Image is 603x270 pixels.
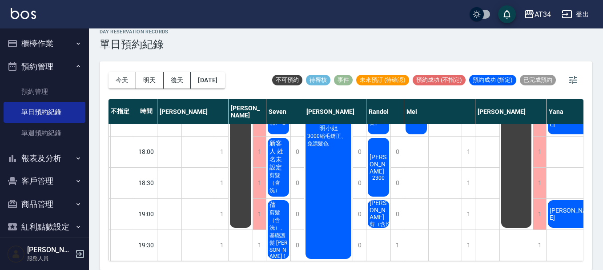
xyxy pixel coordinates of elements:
div: 0 [390,199,404,230]
div: [PERSON_NAME] [157,99,229,124]
div: 0 [290,168,304,198]
div: 18:30 [135,167,157,198]
div: 1 [462,230,475,261]
a: 預約管理 [4,81,85,102]
button: AT34 [520,5,555,24]
div: AT34 [535,9,551,20]
div: 1 [533,199,546,230]
div: 1 [533,168,546,198]
div: 1 [215,137,228,167]
div: 0 [290,137,304,167]
div: 不指定 [109,99,135,124]
div: 0 [353,230,366,261]
div: 1 [462,168,475,198]
p: 服務人員 [27,254,72,262]
div: 1 [253,230,266,261]
div: 1 [253,137,266,167]
div: [PERSON_NAME] [475,99,547,124]
a: 單日預約紀錄 [4,102,85,122]
button: 紅利點數設定 [4,215,85,238]
div: 1 [215,199,228,230]
div: 19:30 [135,230,157,261]
div: Seven [266,99,304,124]
span: 待審核 [306,76,330,84]
span: 3000縮毛矯正、免漂髮色 [306,133,351,148]
span: 未來預訂 (待確認) [356,76,409,84]
div: 0 [390,137,404,167]
a: 單週預約紀錄 [4,123,85,143]
button: 明天 [136,72,164,89]
div: 0 [290,199,304,230]
h5: [PERSON_NAME] [27,246,72,254]
span: 新客人 姓名未設定 [268,140,289,172]
span: 預約成功 (不指定) [413,76,466,84]
img: Logo [11,8,36,19]
span: 預約成功 (指定) [469,76,516,84]
div: 1 [253,168,266,198]
button: 登出 [558,6,592,23]
button: 櫃檯作業 [4,32,85,55]
span: 剪（含洗） [369,221,399,228]
div: 0 [353,199,366,230]
div: 19:00 [135,198,157,230]
img: Person [7,245,25,263]
div: 1 [215,168,228,198]
div: 18:00 [135,136,157,167]
button: save [498,5,516,23]
button: 預約管理 [4,55,85,78]
span: [PERSON_NAME] [368,153,389,175]
h3: 單日預約紀錄 [100,38,169,51]
div: 1 [215,230,228,261]
button: 報表及分析 [4,147,85,170]
button: 客戶管理 [4,169,85,193]
div: [PERSON_NAME] [229,99,266,124]
div: 1 [533,137,546,167]
div: 0 [353,137,366,167]
div: Randol [366,99,404,124]
div: 1 [533,230,546,261]
span: 2300 [370,175,386,181]
div: 0 [290,230,304,261]
button: 今天 [109,72,136,89]
div: [PERSON_NAME] [304,99,366,124]
div: Mei [404,99,475,124]
div: 時間 [135,99,157,124]
span: 事件 [334,76,353,84]
span: [PERSON_NAME] [548,207,594,221]
span: 不可預約 [272,76,302,84]
span: 剪髮（含洗）、基礎護髮 [PERSON_NAME] fb [268,209,289,266]
div: 1 [253,199,266,230]
button: 後天 [164,72,191,89]
span: 陳怡蒨 [268,193,289,209]
button: [DATE] [191,72,225,89]
div: 1 [462,137,475,167]
div: 1 [462,199,475,230]
h2: day Reservation records [100,29,169,35]
span: 明小姐 [318,125,340,133]
div: 0 [353,168,366,198]
span: 已完成預約 [520,76,556,84]
div: 1 [390,230,404,261]
div: 0 [390,168,404,198]
button: 商品管理 [4,193,85,216]
span: [PERSON_NAME] [368,199,389,221]
span: 剪髮（含洗） [268,172,289,194]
